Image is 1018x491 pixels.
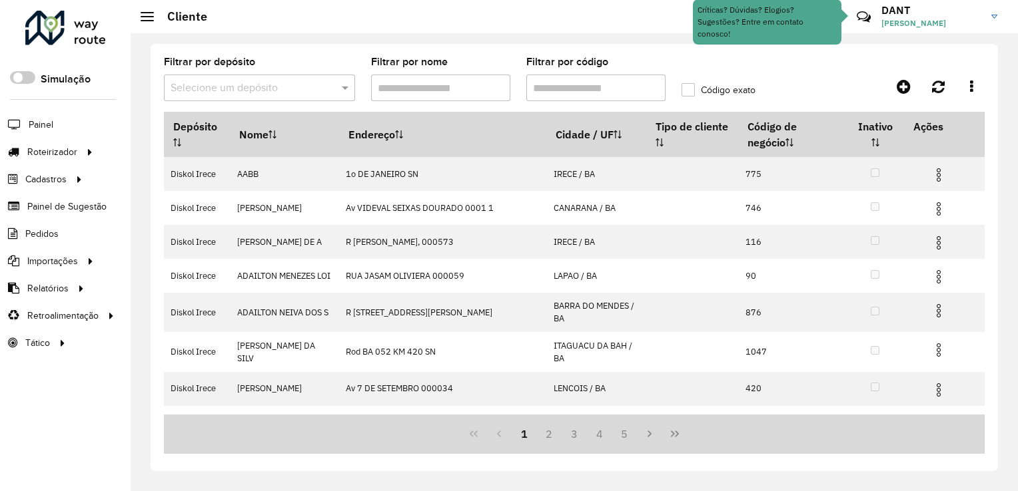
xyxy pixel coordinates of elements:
[164,112,230,157] th: Depósito
[587,421,612,446] button: 4
[546,406,646,440] td: IRECE / BA
[662,421,688,446] button: Last Page
[230,157,339,191] td: AABB
[25,227,59,241] span: Pedidos
[738,225,846,259] td: 116
[682,83,756,97] label: Código exato
[738,157,846,191] td: 775
[646,112,738,157] th: Tipo de cliente
[164,372,230,406] td: Diskol Irece
[738,293,846,332] td: 876
[738,112,846,157] th: Código de negócio
[339,259,546,293] td: RUA JASAM OLIVIERA 000059
[371,54,448,70] label: Filtrar por nome
[230,332,339,371] td: [PERSON_NAME] DA SILV
[849,3,878,31] a: Contato Rápido
[29,118,53,132] span: Painel
[164,259,230,293] td: Diskol Irece
[230,191,339,225] td: [PERSON_NAME]
[164,191,230,225] td: Diskol Irece
[27,254,78,268] span: Importações
[546,259,646,293] td: LAPAO / BA
[339,332,546,371] td: Rod BA 052 KM 420 SN
[164,332,230,371] td: Diskol Irece
[881,17,981,29] span: [PERSON_NAME]
[738,259,846,293] td: 90
[339,112,546,157] th: Endereço
[339,406,546,440] td: 3o 3o. TRAVESSA IRINEU NOVAI000709
[27,145,77,159] span: Roteirizador
[164,293,230,332] td: Diskol Irece
[738,406,846,440] td: 279
[230,293,339,332] td: ADAILTON NEIVA DOS S
[339,157,546,191] td: 1o DE JANEIRO SN
[546,372,646,406] td: LENCOIS / BA
[546,157,646,191] td: IRECE / BA
[512,421,537,446] button: 1
[41,71,91,87] label: Simulação
[25,172,67,186] span: Cadastros
[546,332,646,371] td: ITAGUACU DA BAH / BA
[562,421,587,446] button: 3
[536,421,562,446] button: 2
[738,191,846,225] td: 746
[27,200,107,214] span: Painel de Sugestão
[27,309,99,323] span: Retroalimentação
[339,372,546,406] td: Av 7 DE SETEMBRO 000034
[164,406,230,440] td: Diskol Irece
[230,112,339,157] th: Nome
[339,225,546,259] td: R [PERSON_NAME], 000573
[904,112,984,140] th: Ações
[164,157,230,191] td: Diskol Irece
[164,225,230,259] td: Diskol Irece
[637,421,662,446] button: Next Page
[526,54,608,70] label: Filtrar por código
[230,259,339,293] td: ADAILTON MENEZES LOI
[154,9,207,24] h2: Cliente
[339,191,546,225] td: Av VIDEVAL SEIXAS DOURADO 0001 1
[546,293,646,332] td: BARRA DO MENDES / BA
[230,225,339,259] td: [PERSON_NAME] DE A
[230,372,339,406] td: [PERSON_NAME]
[27,281,69,295] span: Relatórios
[846,112,904,157] th: Inativo
[738,332,846,371] td: 1047
[339,293,546,332] td: R [STREET_ADDRESS][PERSON_NAME]
[230,406,339,440] td: [PERSON_NAME]
[25,336,50,350] span: Tático
[738,372,846,406] td: 420
[612,421,638,446] button: 5
[546,112,646,157] th: Cidade / UF
[546,225,646,259] td: IRECE / BA
[546,191,646,225] td: CANARANA / BA
[164,54,255,70] label: Filtrar por depósito
[881,4,981,17] h3: DANT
